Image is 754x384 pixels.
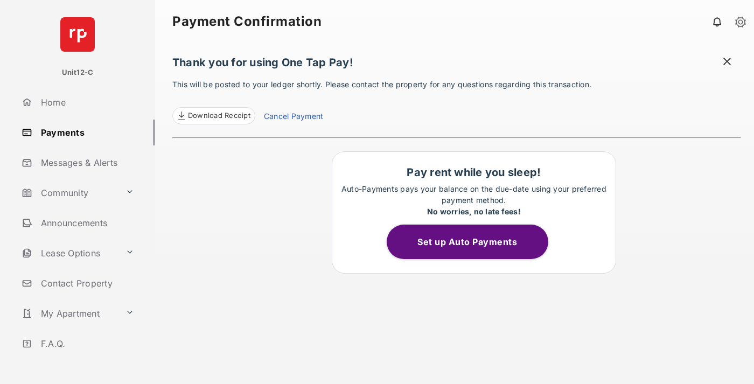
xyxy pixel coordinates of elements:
a: Lease Options [17,240,121,266]
a: Set up Auto Payments [387,236,561,247]
p: Auto-Payments pays your balance on the due-date using your preferred payment method. [338,183,610,217]
div: No worries, no late fees! [338,206,610,217]
span: Download Receipt [188,110,250,121]
a: My Apartment [17,301,121,326]
a: Announcements [17,210,155,236]
a: Contact Property [17,270,155,296]
a: Cancel Payment [264,110,323,124]
img: svg+xml;base64,PHN2ZyB4bWxucz0iaHR0cDovL3d3dy53My5vcmcvMjAwMC9zdmciIHdpZHRoPSI2NCIgaGVpZ2h0PSI2NC... [60,17,95,52]
a: Community [17,180,121,206]
a: Messages & Alerts [17,150,155,176]
strong: Payment Confirmation [172,15,322,28]
h1: Pay rent while you sleep! [338,166,610,179]
p: This will be posted to your ledger shortly. Please contact the property for any questions regardi... [172,79,741,124]
a: Download Receipt [172,107,255,124]
a: Payments [17,120,155,145]
h1: Thank you for using One Tap Pay! [172,56,741,74]
a: Home [17,89,155,115]
a: F.A.Q. [17,331,155,357]
p: Unit12-C [62,67,94,78]
button: Set up Auto Payments [387,225,548,259]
